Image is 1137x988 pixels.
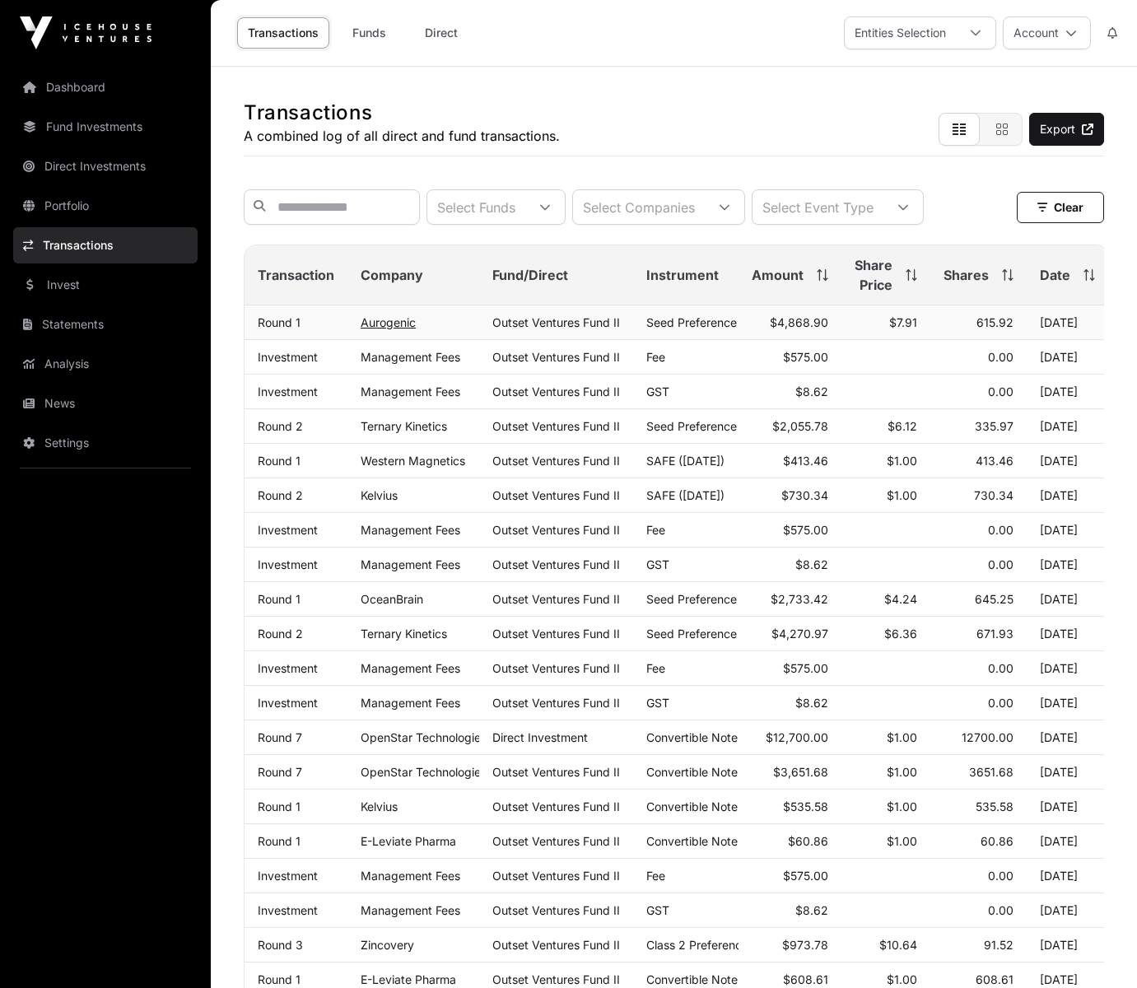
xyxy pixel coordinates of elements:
[1027,340,1108,375] td: [DATE]
[492,869,620,883] a: Outset Ventures Fund II
[962,730,1014,744] span: 12700.00
[887,730,917,744] span: $1.00
[975,592,1014,606] span: 645.25
[646,523,665,537] span: Fee
[646,696,669,710] span: GST
[258,315,301,329] a: Round 1
[1027,893,1108,928] td: [DATE]
[361,765,487,779] a: OpenStar Technologies
[258,557,318,571] a: Investment
[739,893,841,928] td: $8.62
[492,523,620,537] a: Outset Ventures Fund II
[879,938,917,952] span: $10.64
[739,824,841,859] td: $60.86
[244,126,560,146] p: A combined log of all direct and fund transactions.
[739,928,841,962] td: $973.78
[492,384,620,398] a: Outset Ventures Fund II
[888,419,917,433] span: $6.12
[1027,686,1108,720] td: [DATE]
[492,488,620,502] a: Outset Ventures Fund II
[739,478,841,513] td: $730.34
[646,557,669,571] span: GST
[336,17,402,49] a: Funds
[361,592,423,606] a: OceanBrain
[258,350,318,364] a: Investment
[646,454,725,468] span: SAFE ([DATE])
[646,834,787,848] span: Convertible Note ([DATE])
[1027,478,1108,513] td: [DATE]
[361,627,447,641] a: Ternary Kinetics
[492,661,620,675] a: Outset Ventures Fund II
[1029,113,1104,146] a: Export
[13,227,198,263] a: Transactions
[646,350,665,364] span: Fee
[361,972,456,986] a: E-Leviate Pharma
[361,799,398,813] a: Kelvius
[646,627,777,641] span: Seed Preference Shares
[258,869,318,883] a: Investment
[1027,617,1108,651] td: [DATE]
[887,454,917,468] span: $1.00
[258,523,318,537] a: Investment
[739,340,841,375] td: $575.00
[258,265,334,285] span: Transaction
[976,799,1014,813] span: 535.58
[492,938,620,952] a: Outset Ventures Fund II
[258,661,318,675] a: Investment
[361,384,466,398] p: Management Fees
[887,972,917,986] span: $1.00
[361,350,466,364] p: Management Fees
[884,592,917,606] span: $4.24
[646,419,777,433] span: Seed Preference Shares
[988,384,1014,398] span: 0.00
[1027,305,1108,340] td: [DATE]
[361,315,416,329] a: Aurogenic
[573,190,705,224] div: Select Companies
[492,730,588,744] span: Direct Investment
[739,409,841,444] td: $2,055.78
[492,765,620,779] a: Outset Ventures Fund II
[1027,824,1108,859] td: [DATE]
[845,17,956,49] div: Entities Selection
[976,972,1014,986] span: 608.61
[492,627,620,641] a: Outset Ventures Fund II
[361,730,487,744] a: OpenStar Technologies
[646,938,789,952] span: Class 2 Preference Shares
[1027,859,1108,893] td: [DATE]
[739,790,841,824] td: $535.58
[492,557,620,571] a: Outset Ventures Fund II
[427,190,525,224] div: Select Funds
[492,834,620,848] a: Outset Ventures Fund II
[258,384,318,398] a: Investment
[646,869,665,883] span: Fee
[646,972,787,986] span: Convertible Note ([DATE])
[361,488,398,502] a: Kelvius
[739,513,841,548] td: $575.00
[361,265,423,285] span: Company
[13,306,198,343] a: Statements
[646,384,669,398] span: GST
[855,255,892,295] span: Share Price
[988,557,1014,571] span: 0.00
[739,582,841,617] td: $2,733.42
[988,696,1014,710] span: 0.00
[739,305,841,340] td: $4,868.90
[739,548,841,582] td: $8.62
[969,765,1014,779] span: 3651.68
[258,730,302,744] a: Round 7
[361,419,447,433] a: Ternary Kinetics
[258,903,318,917] a: Investment
[258,419,303,433] a: Round 2
[887,488,917,502] span: $1.00
[244,100,560,126] h1: Transactions
[1055,909,1137,988] iframe: Chat Widget
[988,523,1014,537] span: 0.00
[258,972,301,986] a: Round 1
[361,661,466,675] p: Management Fees
[646,315,777,329] span: Seed Preference Shares
[1027,409,1108,444] td: [DATE]
[646,903,669,917] span: GST
[13,69,198,105] a: Dashboard
[13,148,198,184] a: Direct Investments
